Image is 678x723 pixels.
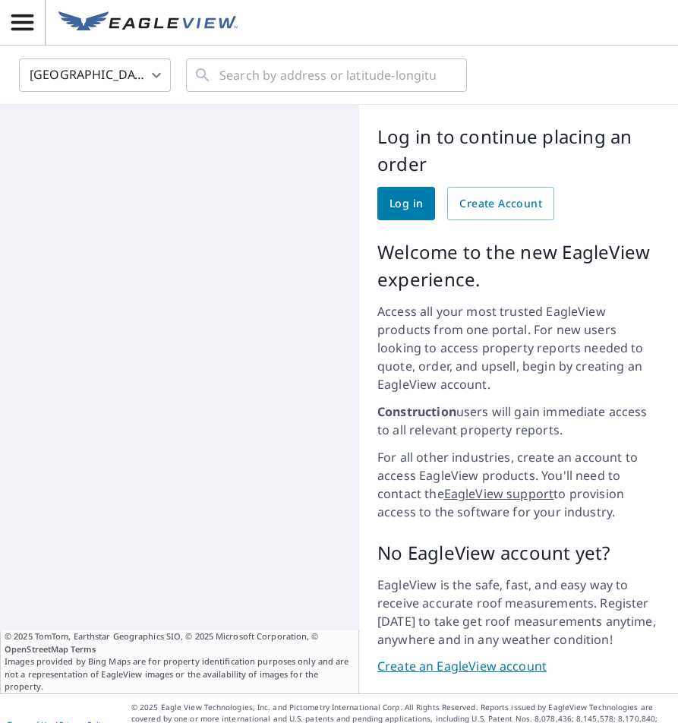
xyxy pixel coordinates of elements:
span: © 2025 TomTom, Earthstar Geographics SIO, © 2025 Microsoft Corporation, © [5,630,355,655]
p: For all other industries, create an account to access EagleView products. You'll need to contact ... [377,448,660,521]
a: EagleView support [444,485,554,502]
p: users will gain immediate access to all relevant property reports. [377,403,660,439]
div: [GEOGRAPHIC_DATA] [19,54,171,96]
a: Log in [377,187,435,220]
p: EagleView is the safe, fast, and easy way to receive accurate roof measurements. Register [DATE] ... [377,576,660,649]
a: Create Account [447,187,554,220]
img: EV Logo [58,11,238,34]
strong: Construction [377,403,456,420]
a: Terms [71,643,96,655]
input: Search by address or latitude-longitude [219,54,436,96]
p: Log in to continue placing an order [377,123,660,178]
a: Create an EagleView account [377,658,660,675]
p: No EagleView account yet? [377,539,660,567]
a: OpenStreetMap [5,643,68,655]
p: Welcome to the new EagleView experience. [377,238,660,293]
span: Log in [389,194,423,213]
span: Create Account [459,194,542,213]
p: Access all your most trusted EagleView products from one portal. For new users looking to access ... [377,302,660,393]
